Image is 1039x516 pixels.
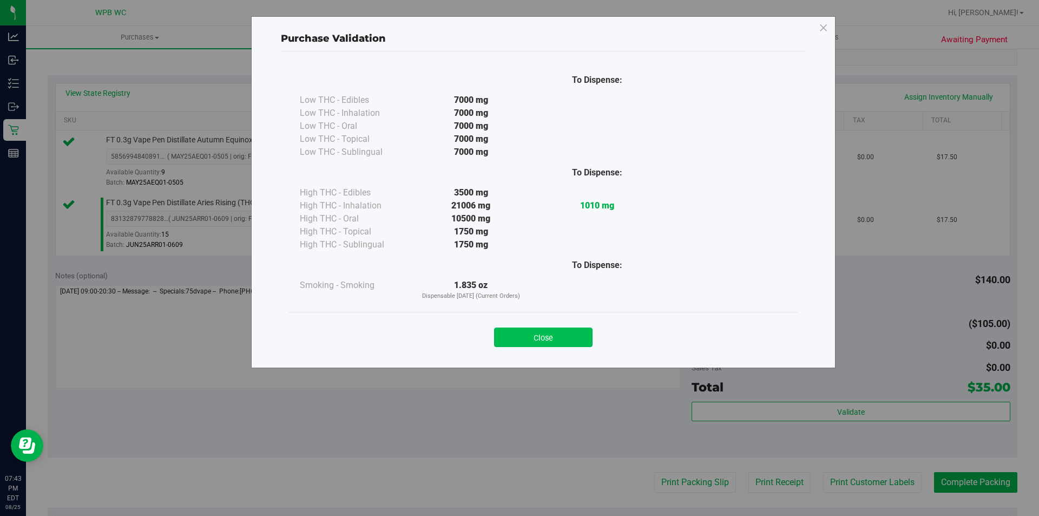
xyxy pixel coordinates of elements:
div: 1750 mg [408,238,534,251]
div: Low THC - Topical [300,133,408,146]
span: Purchase Validation [281,32,386,44]
div: High THC - Sublingual [300,238,408,251]
div: 7000 mg [408,120,534,133]
div: Low THC - Oral [300,120,408,133]
div: 1.835 oz [408,279,534,301]
div: To Dispense: [534,166,660,179]
div: High THC - Topical [300,225,408,238]
div: 10500 mg [408,212,534,225]
div: Low THC - Sublingual [300,146,408,159]
div: Smoking - Smoking [300,279,408,292]
div: High THC - Edibles [300,186,408,199]
div: 7000 mg [408,94,534,107]
div: To Dispense: [534,259,660,272]
div: Low THC - Inhalation [300,107,408,120]
div: High THC - Inhalation [300,199,408,212]
button: Close [494,328,593,347]
div: To Dispense: [534,74,660,87]
div: 7000 mg [408,133,534,146]
div: Low THC - Edibles [300,94,408,107]
iframe: Resource center [11,429,43,462]
strong: 1010 mg [580,200,614,211]
div: 21006 mg [408,199,534,212]
div: 1750 mg [408,225,534,238]
div: 7000 mg [408,146,534,159]
div: High THC - Oral [300,212,408,225]
div: 3500 mg [408,186,534,199]
p: Dispensable [DATE] (Current Orders) [408,292,534,301]
div: 7000 mg [408,107,534,120]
